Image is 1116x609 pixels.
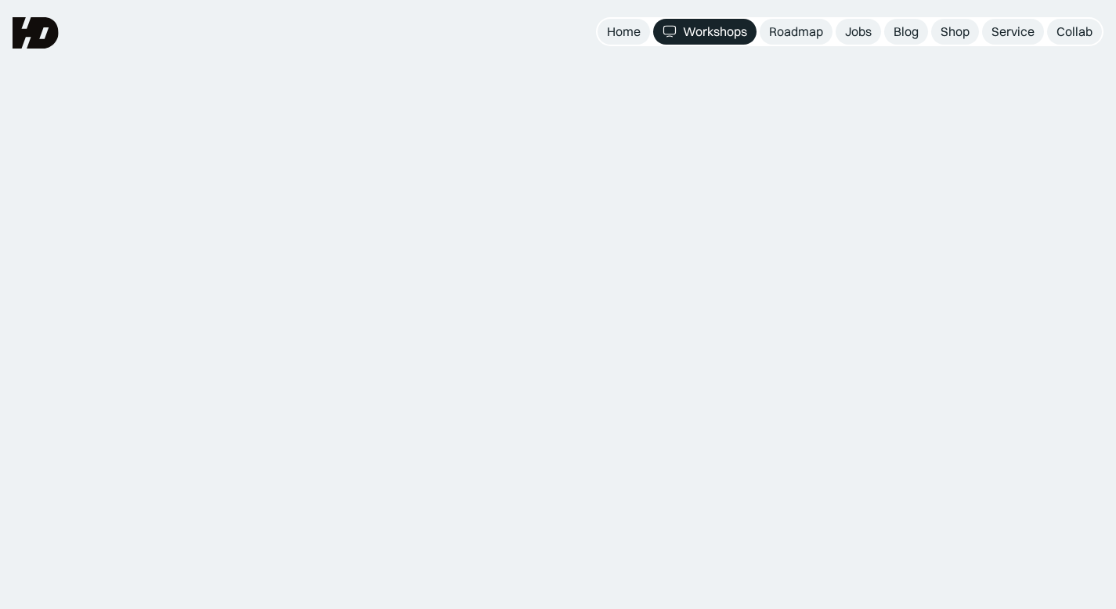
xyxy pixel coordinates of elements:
[598,19,650,45] a: Home
[836,19,881,45] a: Jobs
[982,19,1044,45] a: Service
[685,534,922,547] div: [PERSON_NAME], Product Designer
[182,110,294,135] a: Semua Events
[814,349,878,362] div: Slot Terbatas
[182,168,934,247] p: Belajar UIUX : Membuat UI Micro Interaction untuk Dribbble Post
[688,348,804,364] div: AKSES SELAMANYA
[884,19,928,45] a: Blog
[894,23,919,40] div: Blog
[769,23,823,40] div: Roadmap
[991,23,1035,40] div: Service
[182,260,374,276] p: Mentor : [PERSON_NAME] Miliarta
[845,23,872,40] div: Jobs
[727,392,760,409] div: (225)
[705,392,724,409] div: 4.4
[683,23,747,40] div: Workshops
[941,23,970,40] div: Shop
[607,23,641,40] div: Home
[685,321,922,340] div: Rp149.000
[1056,23,1093,40] div: Collab
[685,420,922,524] div: "All good! Sessionnya sangat baik. Tadi full ngeliat proses gimana desainnya karena aku merasa cu...
[208,114,287,131] div: Semua Events
[641,312,666,327] p: Novi
[760,19,832,45] a: Roadmap
[653,19,757,45] a: Workshops
[931,19,979,45] a: Shop
[1047,19,1102,45] a: Collab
